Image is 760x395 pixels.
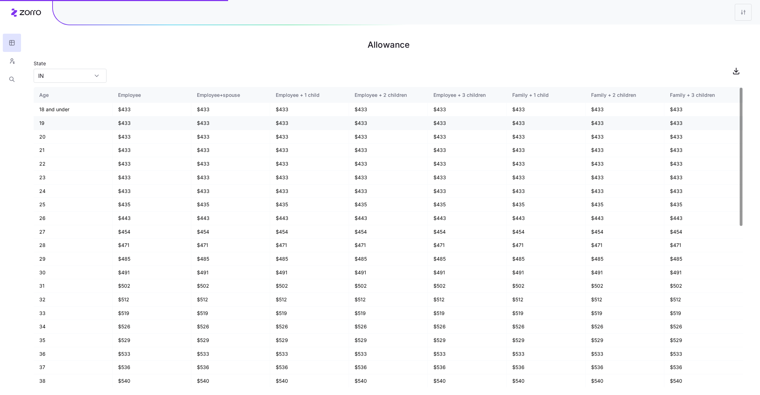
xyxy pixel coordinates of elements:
[349,279,428,293] td: $502
[112,157,191,171] td: $433
[270,239,349,252] td: $471
[586,116,664,130] td: $433
[34,239,112,252] td: 28
[428,116,507,130] td: $433
[270,143,349,157] td: $433
[34,171,112,185] td: 23
[507,347,586,361] td: $533
[664,347,743,361] td: $533
[512,91,580,99] div: Family + 1 child
[664,103,743,116] td: $433
[428,130,507,144] td: $433
[270,361,349,374] td: $536
[191,143,270,157] td: $433
[355,91,422,99] div: Employee + 2 children
[112,334,191,347] td: $529
[664,116,743,130] td: $433
[428,347,507,361] td: $533
[191,307,270,320] td: $519
[191,103,270,116] td: $433
[507,320,586,334] td: $526
[664,171,743,185] td: $433
[664,334,743,347] td: $529
[507,143,586,157] td: $433
[112,279,191,293] td: $502
[118,91,185,99] div: Employee
[270,347,349,361] td: $533
[39,91,107,99] div: Age
[507,212,586,225] td: $443
[276,91,343,99] div: Employee + 1 child
[270,279,349,293] td: $502
[191,116,270,130] td: $433
[428,171,507,185] td: $433
[586,293,664,307] td: $512
[112,143,191,157] td: $433
[428,157,507,171] td: $433
[428,361,507,374] td: $536
[270,334,349,347] td: $529
[34,198,112,212] td: 25
[270,307,349,320] td: $519
[191,361,270,374] td: $536
[270,266,349,280] td: $491
[349,185,428,198] td: $433
[664,293,743,307] td: $512
[428,374,507,388] td: $540
[112,171,191,185] td: $433
[586,130,664,144] td: $433
[191,320,270,334] td: $526
[586,239,664,252] td: $471
[349,157,428,171] td: $433
[270,130,349,144] td: $433
[664,320,743,334] td: $526
[34,185,112,198] td: 24
[428,334,507,347] td: $529
[270,320,349,334] td: $526
[270,293,349,307] td: $512
[349,143,428,157] td: $433
[112,198,191,212] td: $435
[507,279,586,293] td: $502
[428,307,507,320] td: $519
[428,185,507,198] td: $433
[586,266,664,280] td: $491
[664,198,743,212] td: $435
[349,293,428,307] td: $512
[349,239,428,252] td: $471
[34,252,112,266] td: 29
[112,239,191,252] td: $471
[112,185,191,198] td: $433
[349,361,428,374] td: $536
[112,225,191,239] td: $454
[507,225,586,239] td: $454
[191,347,270,361] td: $533
[507,239,586,252] td: $471
[34,347,112,361] td: 36
[507,103,586,116] td: $433
[270,116,349,130] td: $433
[112,116,191,130] td: $433
[586,361,664,374] td: $536
[428,252,507,266] td: $485
[664,279,743,293] td: $502
[112,361,191,374] td: $536
[270,374,349,388] td: $540
[112,374,191,388] td: $540
[270,157,349,171] td: $433
[428,239,507,252] td: $471
[191,171,270,185] td: $433
[507,307,586,320] td: $519
[428,320,507,334] td: $526
[664,361,743,374] td: $536
[270,252,349,266] td: $485
[349,266,428,280] td: $491
[428,198,507,212] td: $435
[586,171,664,185] td: $433
[270,171,349,185] td: $433
[191,198,270,212] td: $435
[507,266,586,280] td: $491
[34,279,112,293] td: 31
[586,157,664,171] td: $433
[664,143,743,157] td: $433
